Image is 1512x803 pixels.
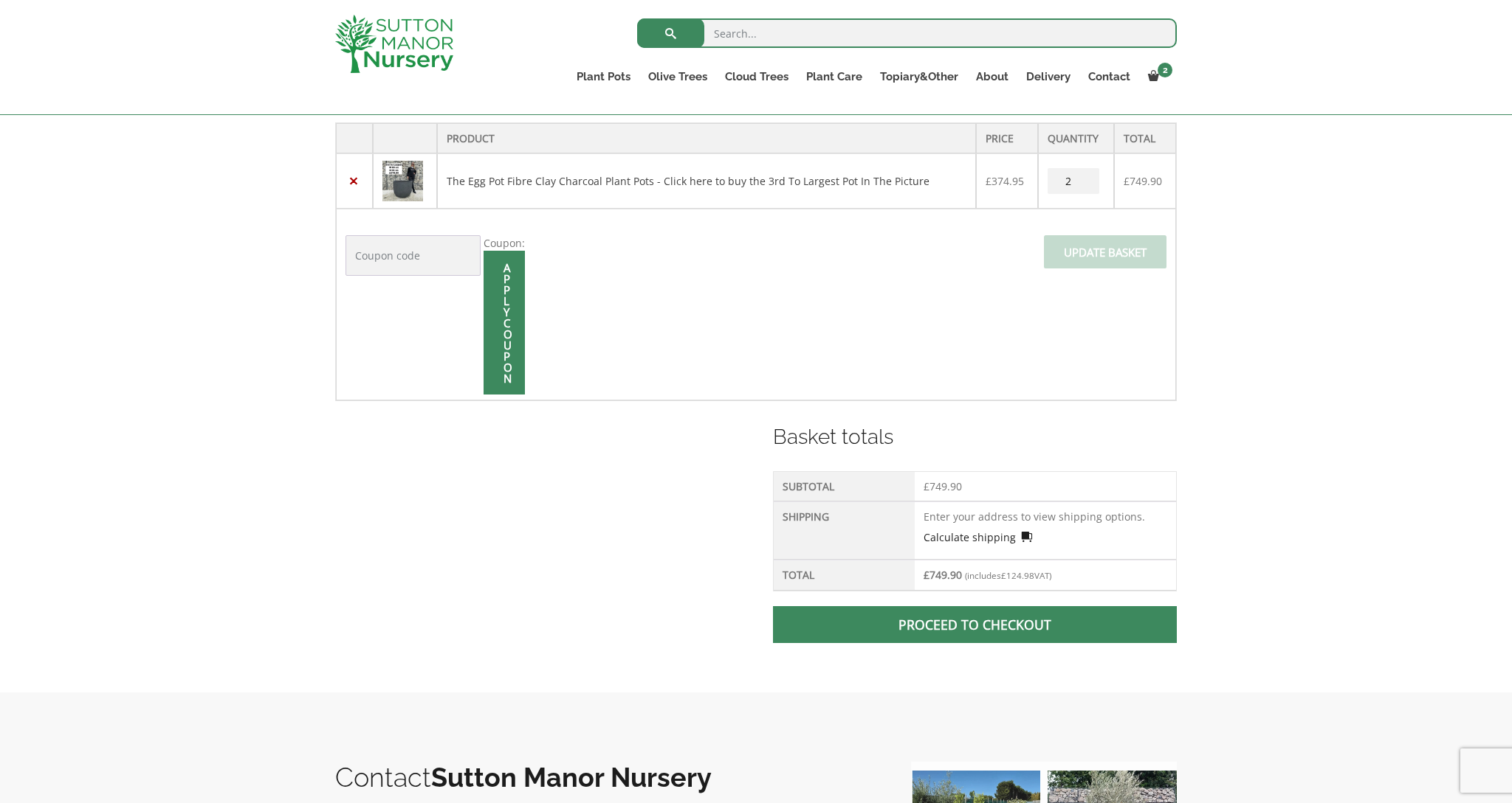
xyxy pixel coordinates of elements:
a: Topiary&Other [871,66,967,87]
span: £ [1124,174,1130,188]
input: Apply coupon [484,251,525,394]
a: Delivery [1017,66,1079,87]
span: 124.98 [1001,570,1034,581]
span: £ [924,568,929,582]
a: Cloud Trees [716,66,797,87]
a: Calculate shipping [924,529,1033,545]
th: Shipping [774,501,915,560]
span: 2 [1158,63,1172,77]
a: Plant Care [797,66,871,87]
a: Proceed to checkout [773,606,1177,643]
h2: Contact [335,762,882,793]
td: Enter your address to view shipping options. [915,501,1176,560]
img: logo [335,15,453,73]
label: Coupon: [484,236,525,250]
b: Sutton Manor Nursery [431,762,712,793]
a: Olive Trees [639,66,716,87]
a: The Egg Pot Fibre Clay Charcoal Plant Pots - Click here to buy the 3rd To Largest Pot In The Picture [447,174,929,188]
th: Quantity [1038,123,1114,153]
th: Product [437,123,976,153]
bdi: 749.90 [1124,174,1162,188]
input: Product quantity [1048,168,1099,194]
input: Coupon code [346,235,481,276]
input: Update basket [1044,235,1166,268]
span: £ [1001,570,1006,581]
th: Total [774,560,915,591]
bdi: 749.90 [924,568,962,582]
small: (includes VAT) [965,570,1051,581]
a: Remove this item [346,173,361,189]
bdi: 374.95 [986,174,1024,188]
a: Contact [1079,66,1139,87]
input: Search... [637,18,1177,48]
th: Total [1114,123,1176,153]
img: Cart - 26960578 568A 4B9B 8E5E 6DDB85F803E5 1 105 c [382,161,423,201]
th: Price [976,123,1038,153]
a: Plant Pots [568,66,639,87]
span: £ [924,479,929,493]
h2: Basket totals [773,422,1177,453]
th: Subtotal [774,472,915,501]
bdi: 749.90 [924,479,962,493]
a: 2 [1139,66,1177,87]
a: About [967,66,1017,87]
span: £ [986,174,992,188]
